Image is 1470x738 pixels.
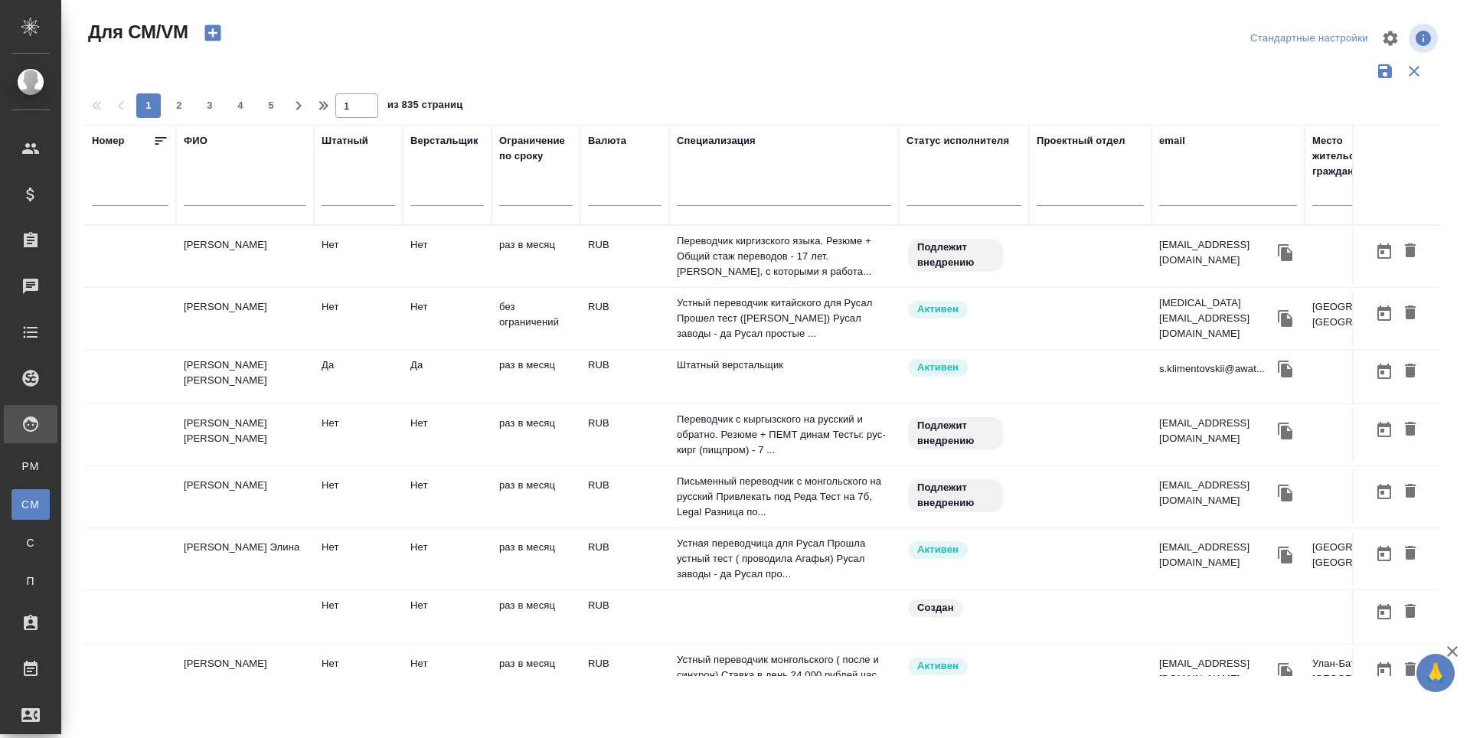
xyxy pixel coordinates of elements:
[1370,57,1400,86] button: Сохранить фильтры
[917,302,959,317] p: Активен
[11,527,50,558] a: С
[198,93,222,118] button: 3
[403,230,492,283] td: Нет
[19,535,42,550] span: С
[314,590,403,644] td: Нет
[314,532,403,586] td: Нет
[19,459,42,474] span: PM
[176,470,314,524] td: [PERSON_NAME]
[906,416,1021,452] div: Свежая кровь: на первые 3 заказа по тематике ставь редактора и фиксируй оценки
[1372,20,1409,57] span: Настроить таблицу
[1274,307,1297,330] button: Скопировать
[194,20,231,46] button: Создать
[677,133,756,149] div: Специализация
[403,292,492,345] td: Нет
[492,292,580,345] td: без ограничений
[314,408,403,462] td: Нет
[677,474,891,520] p: Письменный переводчик с монгольского на русский Привлекать под Реда Тест на 7б, Legal Разница по...
[84,20,188,44] span: Для СМ/VM
[580,292,669,345] td: RUB
[580,648,669,702] td: RUB
[403,470,492,524] td: Нет
[1274,482,1297,505] button: Скопировать
[1371,478,1397,506] button: Открыть календарь загрузки
[403,350,492,403] td: Да
[1159,296,1274,341] p: [MEDICAL_DATA][EMAIL_ADDRESS][DOMAIN_NAME]
[492,648,580,702] td: раз в месяц
[11,489,50,520] a: CM
[906,656,1021,677] div: Рядовой исполнитель: назначай с учетом рейтинга
[499,133,573,164] div: Ограничение по сроку
[314,230,403,283] td: Нет
[1159,656,1274,687] p: [EMAIL_ADDRESS][DOMAIN_NAME]
[1423,657,1449,689] span: 🙏
[917,360,959,375] p: Активен
[1397,358,1423,386] button: Удалить
[1397,540,1423,568] button: Удалить
[1409,24,1441,53] span: Посмотреть информацию
[580,408,669,462] td: RUB
[906,299,1021,320] div: Рядовой исполнитель: назначай с учетом рейтинга
[580,230,669,283] td: RUB
[1371,416,1397,444] button: Открыть календарь загрузки
[176,230,314,283] td: [PERSON_NAME]
[403,648,492,702] td: Нет
[1274,358,1297,380] button: Скопировать
[314,292,403,345] td: Нет
[1397,478,1423,506] button: Удалить
[1371,598,1397,626] button: Открыть календарь загрузки
[917,600,954,616] p: Создан
[176,532,314,586] td: [PERSON_NAME] Элина
[906,478,1021,514] div: Свежая кровь: на первые 3 заказа по тематике ставь редактора и фиксируй оценки
[906,133,1009,149] div: Статус исполнителя
[580,532,669,586] td: RUB
[1159,416,1274,446] p: [EMAIL_ADDRESS][DOMAIN_NAME]
[677,652,891,698] p: Устный переводчик монгольского ( после и синхрон) Ставка в день 24 000 рублей час 3000-3500 р. Я...
[1159,540,1274,570] p: [EMAIL_ADDRESS][DOMAIN_NAME]
[1274,420,1297,442] button: Скопировать
[1371,540,1397,568] button: Открыть календарь загрузки
[1371,299,1397,328] button: Открыть календарь загрузки
[403,590,492,644] td: Нет
[259,98,283,113] span: 5
[1274,660,1297,683] button: Скопировать
[176,292,314,345] td: [PERSON_NAME]
[677,358,891,373] p: Штатный верстальщик
[677,233,891,279] p: Переводчик киргизского языка. Резюме + Общий стаж переводов - 17 лет. [PERSON_NAME], с которыми я...
[1400,57,1429,86] button: Сбросить фильтры
[1305,532,1442,586] td: [GEOGRAPHIC_DATA], [GEOGRAPHIC_DATA]
[403,408,492,462] td: Нет
[917,480,994,511] p: Подлежит внедрению
[677,412,891,458] p: Переводчик с кыргызского на русский и обратно. Резюме + ПЕМТ динам Тесты: рус-кирг (пищпром) - 7 ...
[588,133,626,149] div: Валюта
[1274,241,1297,264] button: Скопировать
[580,470,669,524] td: RUB
[1397,416,1423,444] button: Удалить
[492,230,580,283] td: раз в месяц
[1397,299,1423,328] button: Удалить
[492,532,580,586] td: раз в месяц
[492,470,580,524] td: раз в месяц
[322,133,368,149] div: Штатный
[11,566,50,596] a: П
[917,240,994,270] p: Подлежит внедрению
[184,133,207,149] div: ФИО
[906,358,1021,378] div: Рядовой исполнитель: назначай с учетом рейтинга
[1305,292,1442,345] td: [GEOGRAPHIC_DATA], [GEOGRAPHIC_DATA]
[677,296,891,341] p: Устный переводчик китайского для Русал Прошел тест ([PERSON_NAME]) Русал заводы - да Русал просты...
[1312,133,1435,179] div: Место жительства(Город), гражданство
[917,658,959,674] p: Активен
[176,350,314,403] td: [PERSON_NAME] [PERSON_NAME]
[580,350,669,403] td: RUB
[906,237,1021,273] div: Свежая кровь: на первые 3 заказа по тематике ставь редактора и фиксируй оценки
[19,497,42,512] span: CM
[1159,361,1265,377] p: s.klimentovskii@awat...
[1159,237,1274,268] p: [EMAIL_ADDRESS][DOMAIN_NAME]
[92,133,125,149] div: Номер
[492,408,580,462] td: раз в месяц
[906,540,1021,560] div: Рядовой исполнитель: назначай с учетом рейтинга
[167,93,191,118] button: 2
[259,93,283,118] button: 5
[228,93,253,118] button: 4
[492,590,580,644] td: раз в месяц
